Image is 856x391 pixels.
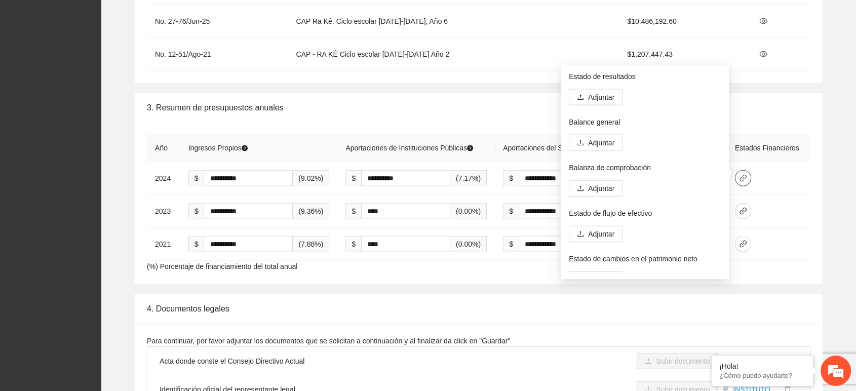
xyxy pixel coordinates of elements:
[588,228,614,240] span: Adjuntar
[288,5,619,38] td: CAP Ra Ké, Ciclo escolar [DATE]-[DATE], Año 6
[569,226,622,242] button: uploadAdjuntar
[503,144,610,152] span: Aportaciones del Sector Privado
[569,116,721,128] p: Balance general
[735,170,751,186] button: link
[288,38,619,71] td: CAP - RA KÉ Ciclo escolar [DATE]-[DATE] Año 2
[188,144,248,152] span: Ingresos Propios
[569,271,622,288] button: upload
[188,236,204,252] span: $
[242,145,248,151] span: question-circle
[147,294,810,323] div: 4. Documentos legales
[147,93,810,122] div: 3. Resumen de presupuestos anuales
[577,185,584,193] span: upload
[619,38,747,71] td: $1,207,447.43
[293,170,329,186] span: (9.02%)
[188,203,204,219] span: $
[147,162,180,195] td: 2024
[569,162,721,173] p: Balanza de comprobación
[59,135,140,238] span: Estamos en línea.
[147,5,288,38] td: No. 27-76/Jun-25
[293,236,329,252] span: (7.88%)
[569,230,622,238] span: uploadAdjuntar
[503,170,519,186] span: $
[719,372,805,379] p: ¿Cómo puedo ayudarte?
[135,122,823,284] div: (%) Porcentaje de financiamiento del total anual
[53,52,170,65] div: Chatee con nosotros ahora
[293,203,329,219] span: (9.36%)
[147,195,180,228] td: 2023
[450,236,487,252] span: (0.00%)
[735,203,751,219] button: link
[637,357,718,365] span: uploadSubir documento
[569,93,622,101] span: uploadAdjuntar
[756,50,771,58] span: eye
[147,228,180,261] td: 2021
[756,17,771,25] span: eye
[619,5,747,38] td: $10,486,192.60
[569,135,622,151] button: uploadAdjuntar
[345,170,361,186] span: $
[147,38,288,71] td: No. 12-51/Ago-21
[637,353,718,369] button: uploadSubir documento
[735,174,751,182] span: link
[569,184,622,192] span: uploadAdjuntar
[147,134,180,162] th: Año
[569,180,622,197] button: uploadAdjuntar
[569,89,622,105] button: uploadAdjuntar
[727,134,810,162] th: Estados Financieros
[450,170,487,186] span: (7.17%)
[735,236,751,252] button: link
[577,230,584,239] span: upload
[735,207,751,215] span: link
[755,13,771,29] button: eye
[569,139,622,147] span: uploadAdjuntar
[577,94,584,102] span: upload
[5,277,193,312] textarea: Escriba su mensaje y pulse “Intro”
[755,46,771,62] button: eye
[569,71,721,82] p: Estado de resultados
[577,139,584,147] span: upload
[467,145,473,151] span: question-circle
[735,240,751,248] span: link
[719,362,805,370] div: ¡Hola!
[569,253,721,264] p: Estado de cambios en el patrimonio neto
[188,170,204,186] span: $
[345,144,473,152] span: Aportaciones de Instituciones Públicas
[588,137,614,148] span: Adjuntar
[166,5,190,29] div: Minimizar ventana de chat en vivo
[503,203,519,219] span: $
[588,92,614,103] span: Adjuntar
[450,203,487,219] span: (0.00%)
[147,337,510,345] span: Para continuar, por favor adjuntar los documentos que se solicitan a continuación y al finalizar ...
[588,183,614,194] span: Adjuntar
[503,236,519,252] span: $
[569,208,721,219] p: Estado de flujo de efectivo
[147,347,810,375] li: Acta donde conste el Consejo Directivo Actual
[345,236,361,252] span: $
[345,203,361,219] span: $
